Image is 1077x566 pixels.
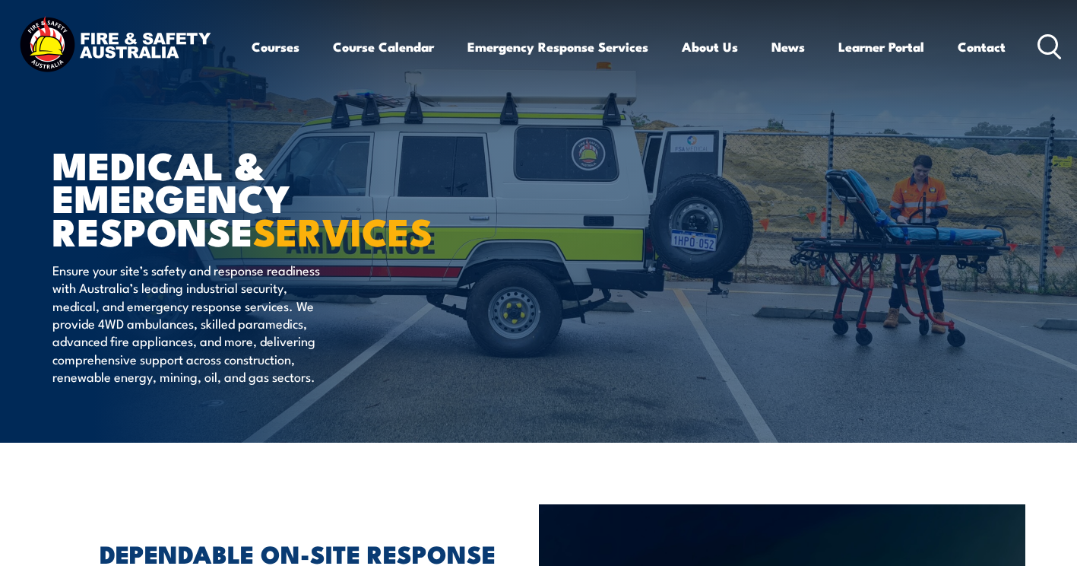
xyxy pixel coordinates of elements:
[52,148,428,246] h1: MEDICAL & EMERGENCY RESPONSE
[467,27,648,67] a: Emergency Response Services
[958,27,1006,67] a: Contact
[100,542,516,564] h2: DEPENDABLE ON-SITE RESPONSE
[838,27,924,67] a: Learner Portal
[253,201,432,259] strong: SERVICES
[52,261,330,386] p: Ensure your site’s safety and response readiness with Australia’s leading industrial security, me...
[682,27,738,67] a: About Us
[771,27,805,67] a: News
[252,27,299,67] a: Courses
[333,27,434,67] a: Course Calendar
